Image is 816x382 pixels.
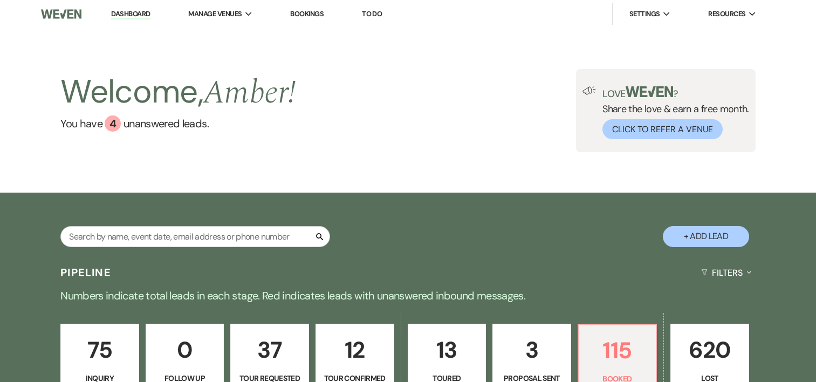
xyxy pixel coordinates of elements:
input: Search by name, event date, email address or phone number [60,226,330,247]
span: Settings [629,9,660,19]
a: You have 4 unanswered leads. [60,115,296,132]
p: 75 [67,332,132,368]
a: Bookings [290,9,324,18]
img: weven-logo-green.svg [626,86,674,97]
button: Filters [697,258,756,287]
span: Manage Venues [188,9,242,19]
img: Weven Logo [41,3,81,25]
h2: Welcome, [60,69,296,115]
p: 620 [677,332,742,368]
p: Numbers indicate total leads in each stage. Red indicates leads with unanswered inbound messages. [20,287,797,304]
p: 12 [323,332,387,368]
button: + Add Lead [663,226,749,247]
span: Resources [708,9,745,19]
a: Dashboard [111,9,150,19]
button: Click to Refer a Venue [602,119,723,139]
p: 37 [237,332,302,368]
img: loud-speaker-illustration.svg [582,86,596,95]
p: 115 [585,332,650,369]
h3: Pipeline [60,265,111,280]
p: 3 [499,332,564,368]
p: Love ? [602,86,749,99]
span: Amber ! [203,68,296,118]
p: 0 [153,332,217,368]
div: Share the love & earn a free month. [596,86,749,139]
p: 13 [415,332,479,368]
div: 4 [105,115,121,132]
a: To Do [362,9,382,18]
